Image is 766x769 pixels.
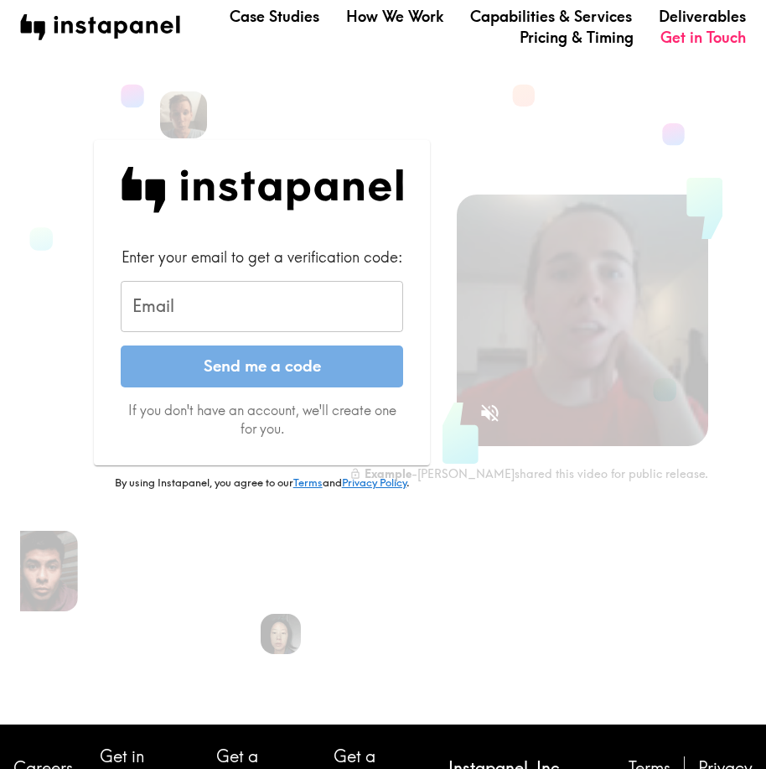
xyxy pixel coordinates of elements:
img: instapanel [20,14,180,40]
div: Enter your email to get a verification code: [121,247,403,268]
button: Send me a code [121,346,403,387]
a: Terms [293,475,323,489]
b: Example [365,466,411,481]
p: By using Instapanel, you agree to our and . [94,475,430,491]
a: Capabilities & Services [470,6,632,27]
a: How We Work [346,6,443,27]
img: Instapanel [121,167,403,213]
a: Get in Touch [660,27,746,48]
img: Eric [160,91,207,138]
a: Pricing & Timing [520,27,634,48]
a: Deliverables [659,6,746,27]
a: Case Studies [230,6,319,27]
p: If you don't have an account, we'll create one for you. [121,401,403,439]
img: Rennie [261,614,301,654]
div: - [PERSON_NAME] shared this video for public release. [349,466,708,481]
a: Privacy Policy [342,475,406,489]
button: Sound is off [472,395,508,431]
